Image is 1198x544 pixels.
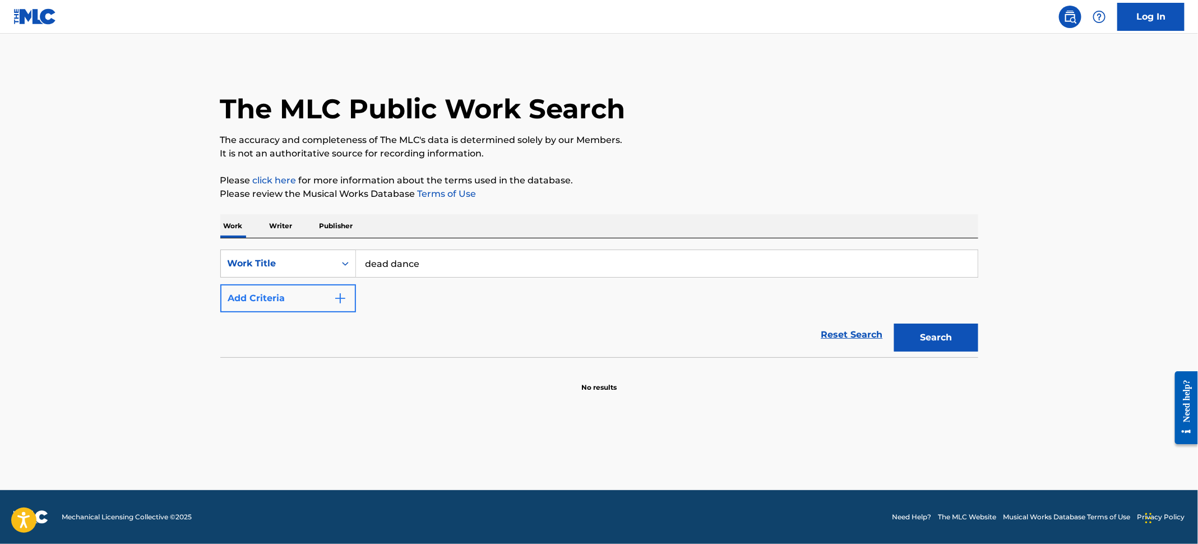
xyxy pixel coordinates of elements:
[892,512,931,522] a: Need Help?
[13,8,57,25] img: MLC Logo
[266,214,296,238] p: Writer
[253,175,297,186] a: click here
[228,257,329,270] div: Work Title
[1167,363,1198,453] iframe: Resource Center
[1063,10,1077,24] img: search
[220,174,978,187] p: Please for more information about the terms used in the database.
[220,284,356,312] button: Add Criteria
[1088,6,1111,28] div: Help
[1145,501,1152,535] div: Drag
[581,369,617,393] p: No results
[62,512,192,522] span: Mechanical Licensing Collective © 2025
[334,292,347,305] img: 9d2ae6d4665cec9f34b9.svg
[220,133,978,147] p: The accuracy and completeness of The MLC's data is determined solely by our Members.
[1003,512,1130,522] a: Musical Works Database Terms of Use
[220,92,626,126] h1: The MLC Public Work Search
[415,188,477,199] a: Terms of Use
[938,512,996,522] a: The MLC Website
[1117,3,1185,31] a: Log In
[1059,6,1081,28] a: Public Search
[1142,490,1198,544] iframe: Chat Widget
[13,510,48,524] img: logo
[816,322,889,347] a: Reset Search
[220,147,978,160] p: It is not an authoritative source for recording information.
[220,250,978,357] form: Search Form
[316,214,357,238] p: Publisher
[220,214,246,238] p: Work
[220,187,978,201] p: Please review the Musical Works Database
[1093,10,1106,24] img: help
[894,324,978,352] button: Search
[1137,512,1185,522] a: Privacy Policy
